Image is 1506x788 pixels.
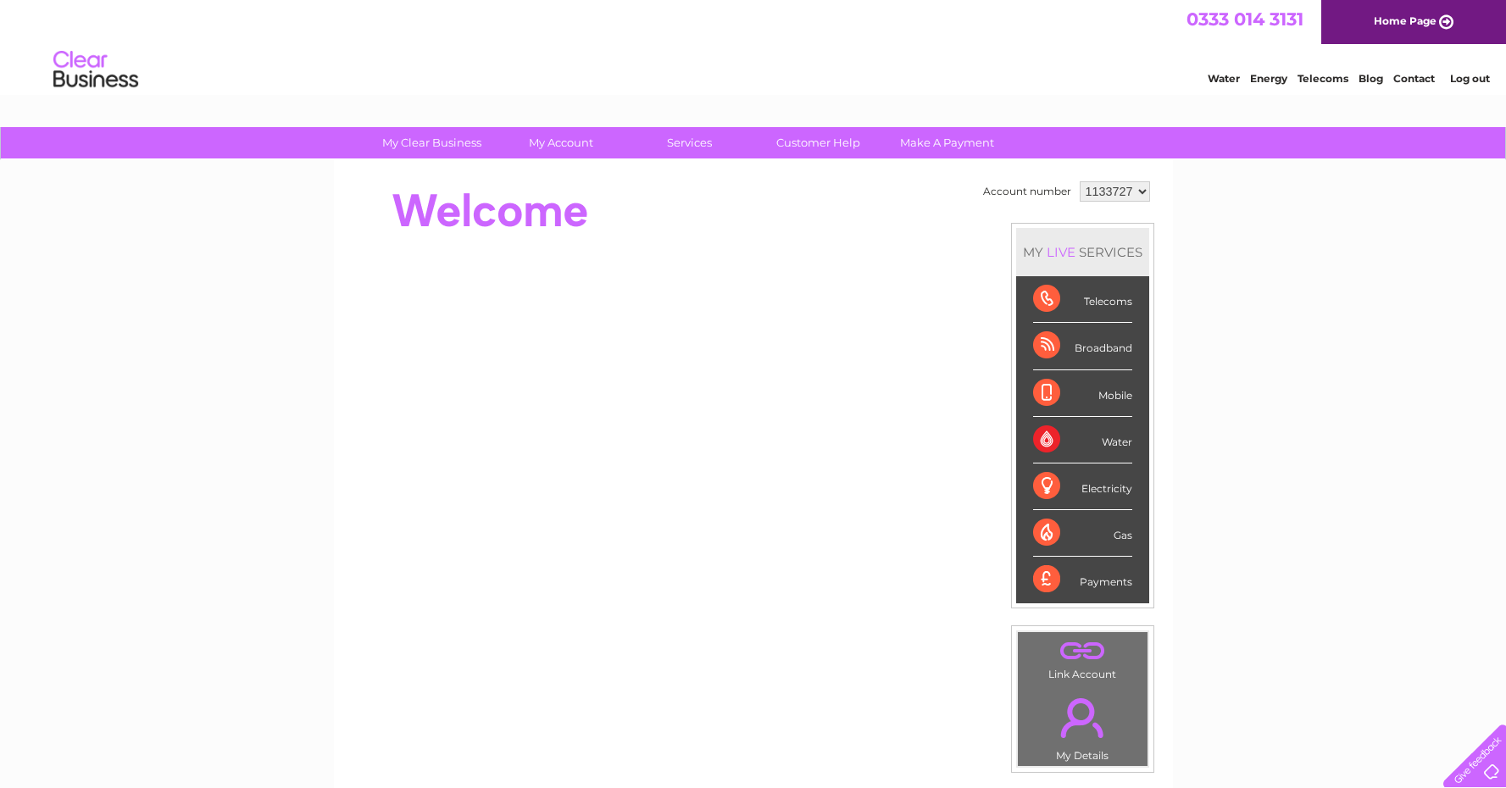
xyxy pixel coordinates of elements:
[1017,684,1148,767] td: My Details
[1033,417,1132,463] div: Water
[748,127,888,158] a: Customer Help
[1033,510,1132,557] div: Gas
[1208,72,1240,85] a: Water
[1017,631,1148,685] td: Link Account
[362,127,502,158] a: My Clear Business
[979,177,1075,206] td: Account number
[53,44,139,96] img: logo.png
[877,127,1017,158] a: Make A Payment
[1298,72,1348,85] a: Telecoms
[620,127,759,158] a: Services
[1033,370,1132,417] div: Mobile
[1033,276,1132,323] div: Telecoms
[1359,72,1383,85] a: Blog
[1033,323,1132,369] div: Broadband
[491,127,631,158] a: My Account
[1450,72,1490,85] a: Log out
[1033,463,1132,510] div: Electricity
[353,9,1154,82] div: Clear Business is a trading name of Verastar Limited (registered in [GEOGRAPHIC_DATA] No. 3667643...
[1022,636,1143,666] a: .
[1022,688,1143,747] a: .
[1043,244,1079,260] div: LIVE
[1393,72,1435,85] a: Contact
[1016,228,1149,276] div: MY SERVICES
[1250,72,1287,85] a: Energy
[1186,8,1303,30] a: 0333 014 3131
[1033,557,1132,602] div: Payments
